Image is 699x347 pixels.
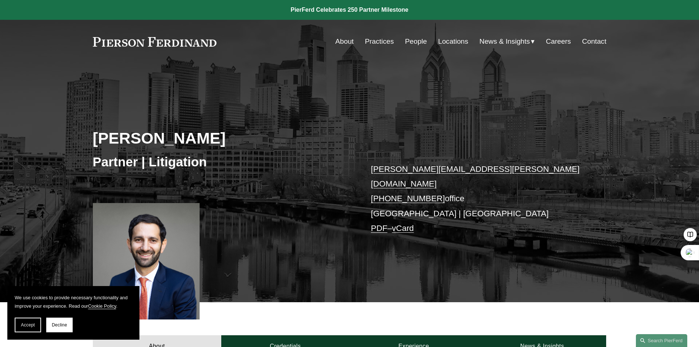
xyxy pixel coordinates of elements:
button: Decline [46,318,73,332]
span: News & Insights [480,35,530,48]
a: About [335,35,354,48]
a: [PERSON_NAME][EMAIL_ADDRESS][PERSON_NAME][DOMAIN_NAME] [371,165,580,188]
a: People [405,35,427,48]
a: Contact [582,35,606,48]
h3: Partner | Litigation [93,154,350,170]
a: [PHONE_NUMBER] [371,194,445,203]
a: folder dropdown [480,35,535,48]
p: We use cookies to provide necessary functionality and improve your experience. Read our . [15,293,132,310]
a: Practices [365,35,394,48]
a: Locations [438,35,468,48]
section: Cookie banner [7,286,139,340]
a: Search this site [636,334,687,347]
a: Careers [546,35,571,48]
p: office [GEOGRAPHIC_DATA] | [GEOGRAPHIC_DATA] – [371,162,585,236]
span: Accept [21,322,35,328]
a: Cookie Policy [88,303,116,309]
a: vCard [392,224,414,233]
span: Decline [52,322,67,328]
button: Accept [15,318,41,332]
h2: [PERSON_NAME] [93,129,350,148]
a: PDF [371,224,387,233]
